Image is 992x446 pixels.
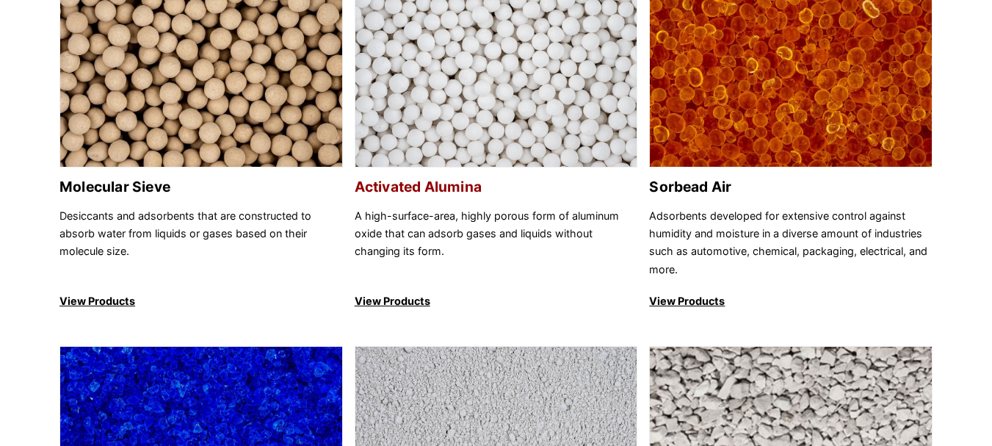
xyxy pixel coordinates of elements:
p: Desiccants and adsorbents that are constructed to absorb water from liquids or gases based on the... [59,207,343,279]
p: Adsorbents developed for extensive control against humidity and moisture in a diverse amount of i... [649,207,933,279]
p: View Products [649,292,933,310]
h2: Activated Alumina [355,179,638,195]
p: A high-surface-area, highly porous form of aluminum oxide that can adsorb gases and liquids witho... [355,207,638,279]
p: View Products [355,292,638,310]
h2: Sorbead Air [649,179,933,195]
h2: Molecular Sieve [59,179,343,195]
p: View Products [59,292,343,310]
